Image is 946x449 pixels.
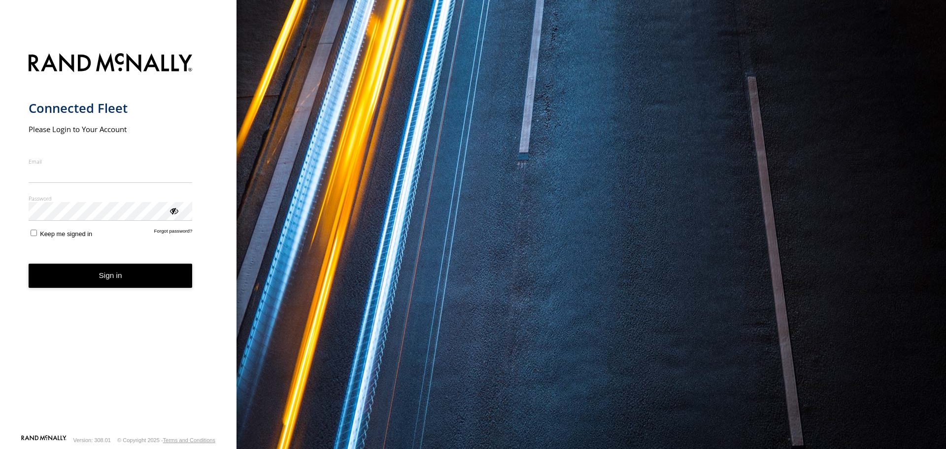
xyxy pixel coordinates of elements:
form: main [29,47,208,434]
input: Keep me signed in [31,230,37,236]
img: Rand McNally [29,51,193,76]
span: Keep me signed in [40,230,92,238]
label: Email [29,158,193,165]
div: ViewPassword [169,206,178,215]
a: Visit our Website [21,435,67,445]
button: Sign in [29,264,193,288]
h2: Please Login to Your Account [29,124,193,134]
div: Version: 308.01 [73,437,111,443]
a: Terms and Conditions [163,437,215,443]
div: © Copyright 2025 - [117,437,215,443]
a: Forgot password? [154,228,193,238]
label: Password [29,195,193,202]
h1: Connected Fleet [29,100,193,116]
